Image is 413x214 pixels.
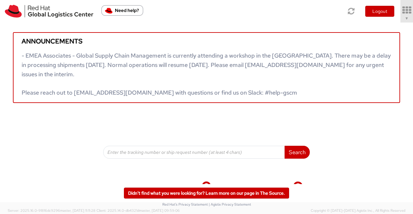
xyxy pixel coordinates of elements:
span: ▼ [405,16,409,21]
h5: Announcements [22,38,391,45]
a: Announcements - EMEA Associates - Global Supply Chain Management is currently attending a worksho... [13,32,400,103]
button: Need help? [101,5,143,16]
span: Client: 2025.14.0-db4321d [96,208,180,213]
a: Red Hat's Privacy Statement [162,202,208,207]
span: master, [DATE] 09:59:06 [139,208,180,213]
a: | Agistix Privacy Statement [209,202,251,207]
span: - EMEA Associates - Global Supply Chain Management is currently attending a workshop in the [GEOG... [22,52,391,96]
span: master, [DATE] 11:11:28 [60,208,96,213]
span: Server: 2025.16.0-91816dc9296 [8,208,96,213]
img: rh-logistics-00dfa346123c4ec078e1.svg [5,5,93,18]
button: Search [285,146,310,159]
a: Didn't find what you were looking for? Learn more on our page in The Source. [124,188,289,199]
button: Logout [365,6,394,17]
input: Enter the tracking number or ship request number (at least 4 chars) [103,146,285,159]
span: Copyright © [DATE]-[DATE] Agistix Inc., All Rights Reserved [311,208,405,213]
